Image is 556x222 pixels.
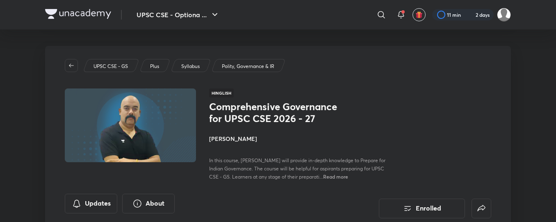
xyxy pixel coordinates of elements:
img: Thumbnail [64,88,197,163]
a: Company Logo [45,9,111,21]
a: UPSC CSE - GS [92,63,130,70]
a: Polity, Governance & IR [221,63,276,70]
span: Read more [323,173,348,180]
img: Company Logo [45,9,111,19]
img: streak [466,11,474,19]
button: false [472,199,491,218]
button: avatar [412,8,426,21]
h1: Comprehensive Governance for UPSC CSE 2026 - 27 [209,101,343,125]
h4: [PERSON_NAME] [209,134,393,143]
span: In this course, [PERSON_NAME] will provide in-depth knowledge to Prepare for Indian Governance. T... [209,157,385,180]
p: UPSC CSE - GS [93,63,128,70]
button: Updates [65,194,117,213]
button: Enrolled [379,199,465,218]
span: Hinglish [209,88,234,97]
img: Gayatri L [497,8,511,22]
a: Syllabus [180,63,201,70]
p: Plus [150,63,159,70]
img: avatar [415,11,423,18]
a: Plus [149,63,161,70]
p: Polity, Governance & IR [222,63,274,70]
button: About [122,194,175,213]
button: UPSC CSE - Optiona ... [132,7,225,23]
p: Syllabus [181,63,200,70]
